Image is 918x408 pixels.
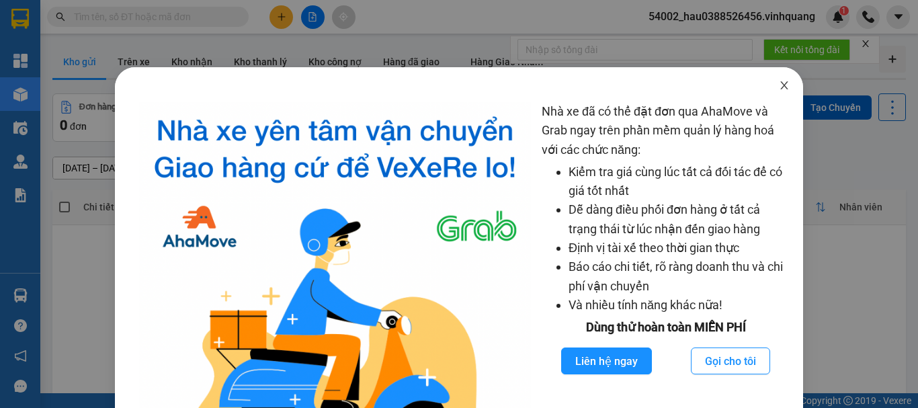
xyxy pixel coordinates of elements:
[569,257,790,296] li: Báo cáo chi tiết, rõ ràng doanh thu và chi phí vận chuyển
[561,348,652,374] button: Liên hệ ngay
[691,348,770,374] button: Gọi cho tôi
[542,318,790,337] div: Dùng thử hoàn toàn MIỄN PHÍ
[569,163,790,201] li: Kiểm tra giá cùng lúc tất cả đối tác để có giá tốt nhất
[569,200,790,239] li: Dễ dàng điều phối đơn hàng ở tất cả trạng thái từ lúc nhận đến giao hàng
[569,296,790,315] li: Và nhiều tính năng khác nữa!
[569,239,790,257] li: Định vị tài xế theo thời gian thực
[705,353,756,370] span: Gọi cho tôi
[779,80,790,91] span: close
[575,353,638,370] span: Liên hệ ngay
[765,67,803,105] button: Close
